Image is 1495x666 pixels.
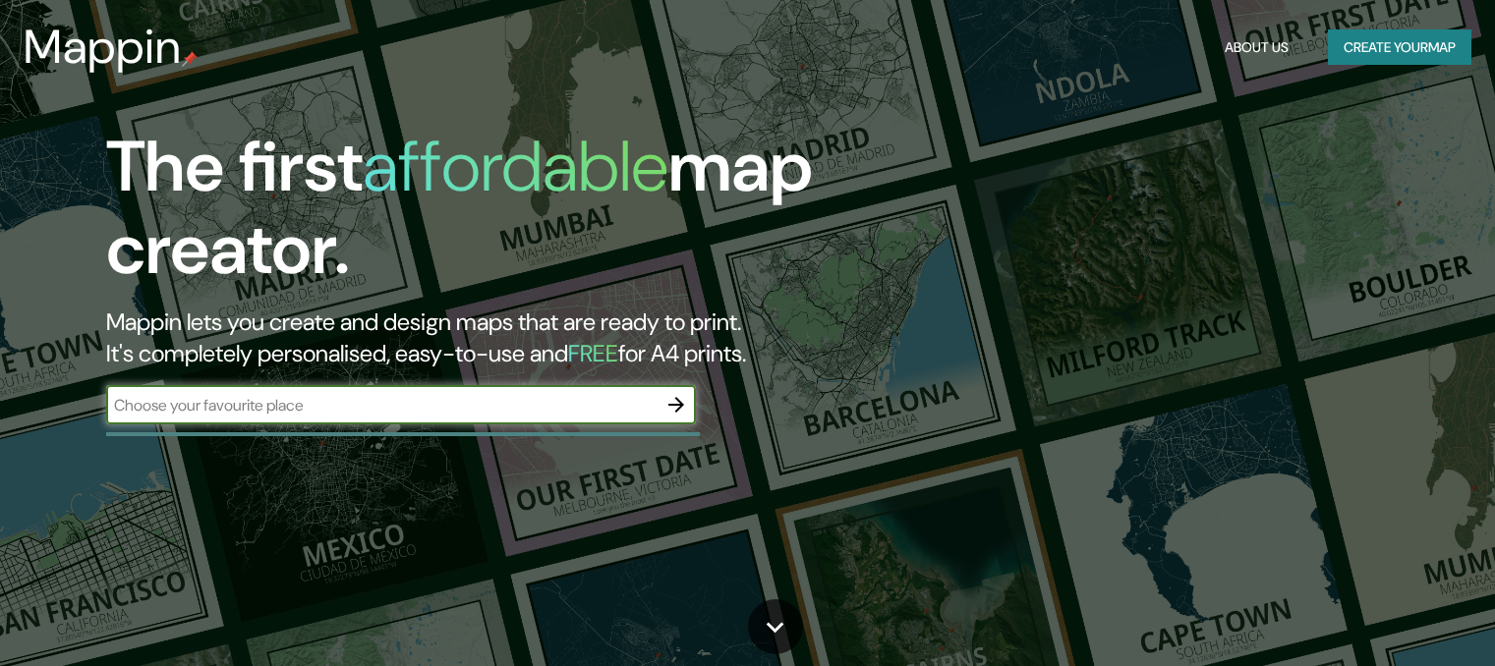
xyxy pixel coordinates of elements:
button: Create yourmap [1328,29,1471,66]
img: mappin-pin [182,51,198,67]
h2: Mappin lets you create and design maps that are ready to print. It's completely personalised, eas... [106,306,854,369]
button: About Us [1217,29,1296,66]
input: Choose your favourite place [106,394,657,416]
h1: affordable [363,121,668,212]
h5: FREE [568,338,618,368]
h1: The first map creator. [106,126,854,306]
h3: Mappin [24,20,182,75]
